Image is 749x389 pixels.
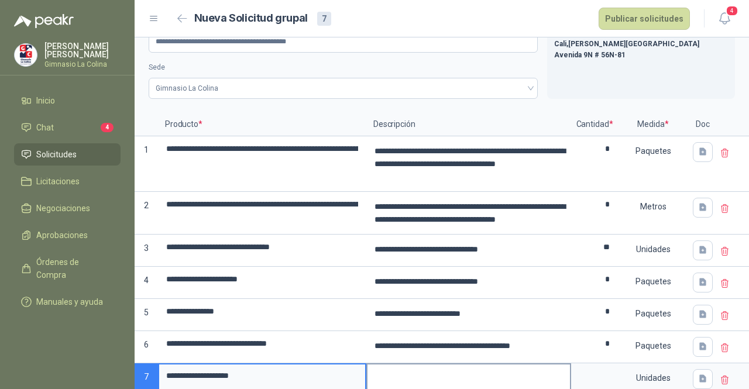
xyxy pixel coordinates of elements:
[14,224,121,246] a: Aprobaciones
[714,8,735,29] button: 4
[14,291,121,313] a: Manuales y ayuda
[618,113,688,136] p: Medida
[619,268,687,295] div: Paquetes
[317,12,331,26] div: 7
[619,137,687,164] div: Paquetes
[135,267,158,299] p: 4
[554,39,728,50] p: Cali , [PERSON_NAME][GEOGRAPHIC_DATA]
[619,332,687,359] div: Paquetes
[149,62,538,73] label: Sede
[599,8,690,30] button: Publicar solicitudes
[36,175,80,188] span: Licitaciones
[15,44,37,66] img: Company Logo
[14,197,121,219] a: Negociaciones
[571,113,618,136] p: Cantidad
[619,236,687,263] div: Unidades
[156,80,531,97] span: Gimnasio La Colina
[135,136,158,192] p: 1
[36,148,77,161] span: Solicitudes
[135,235,158,267] p: 3
[554,50,728,61] p: Avenida 9N # 56N-81
[36,94,55,107] span: Inicio
[619,300,687,327] div: Paquetes
[14,143,121,166] a: Solicitudes
[14,170,121,192] a: Licitaciones
[14,251,121,286] a: Órdenes de Compra
[135,331,158,363] p: 6
[135,192,158,235] p: 2
[726,5,738,16] span: 4
[36,229,88,242] span: Aprobaciones
[36,295,103,308] span: Manuales y ayuda
[44,61,121,68] p: Gimnasio La Colina
[619,193,687,220] div: Metros
[36,121,54,134] span: Chat
[36,202,90,215] span: Negociaciones
[101,123,114,132] span: 4
[688,113,717,136] p: Doc
[194,10,308,27] h2: Nueva Solicitud grupal
[14,116,121,139] a: Chat4
[14,14,74,28] img: Logo peakr
[135,299,158,331] p: 5
[44,42,121,58] p: [PERSON_NAME] [PERSON_NAME]
[14,89,121,112] a: Inicio
[366,113,571,136] p: Descripción
[158,113,366,136] p: Producto
[36,256,109,281] span: Órdenes de Compra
